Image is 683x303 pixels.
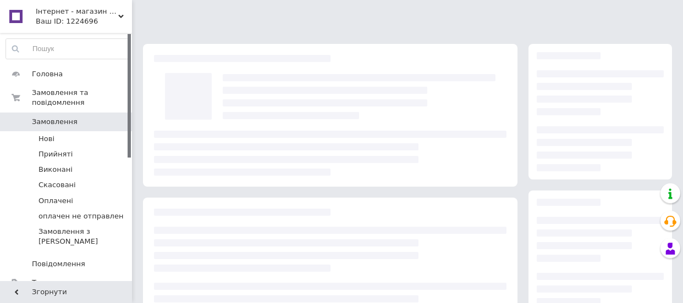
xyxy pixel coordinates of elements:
[32,117,78,127] span: Замовлення
[32,259,85,269] span: Повідомлення
[36,7,118,16] span: Інтернет - магазин одягу та взуття Зiрочка
[32,69,63,79] span: Головна
[36,16,132,26] div: Ваш ID: 1224696
[38,227,128,246] span: Замовлення з [PERSON_NAME]
[38,211,123,221] span: оплачен не отправлен
[32,88,132,108] span: Замовлення та повідомлення
[6,39,129,59] input: Пошук
[38,180,76,190] span: Скасовані
[32,278,102,288] span: Товари та послуги
[38,196,73,206] span: Оплачені
[38,134,54,144] span: Нові
[38,165,73,175] span: Виконані
[38,149,73,159] span: Прийняті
